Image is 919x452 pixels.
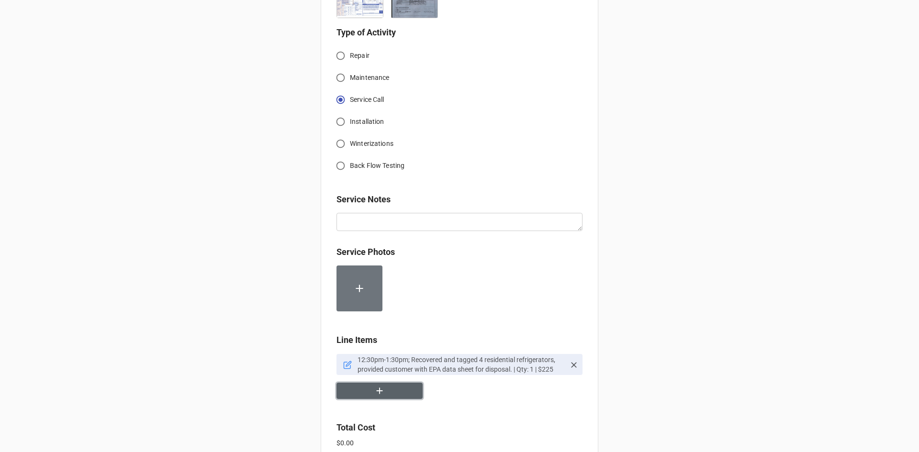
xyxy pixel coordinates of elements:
[336,333,377,347] label: Line Items
[358,355,565,374] p: 12:30pm-1:30pm; Recovered and tagged 4 residential refrigerators, provided customer with EPA data...
[350,73,389,83] span: Maintenance
[336,245,395,259] label: Service Photos
[350,95,384,105] span: Service Call
[350,117,384,127] span: Installation
[350,161,404,171] span: Back Flow Testing
[350,51,370,61] span: Repair
[336,438,583,448] p: $0.00
[336,26,396,39] label: Type of Activity
[336,422,375,432] b: Total Cost
[350,139,393,149] span: Winterizations
[336,193,391,206] label: Service Notes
